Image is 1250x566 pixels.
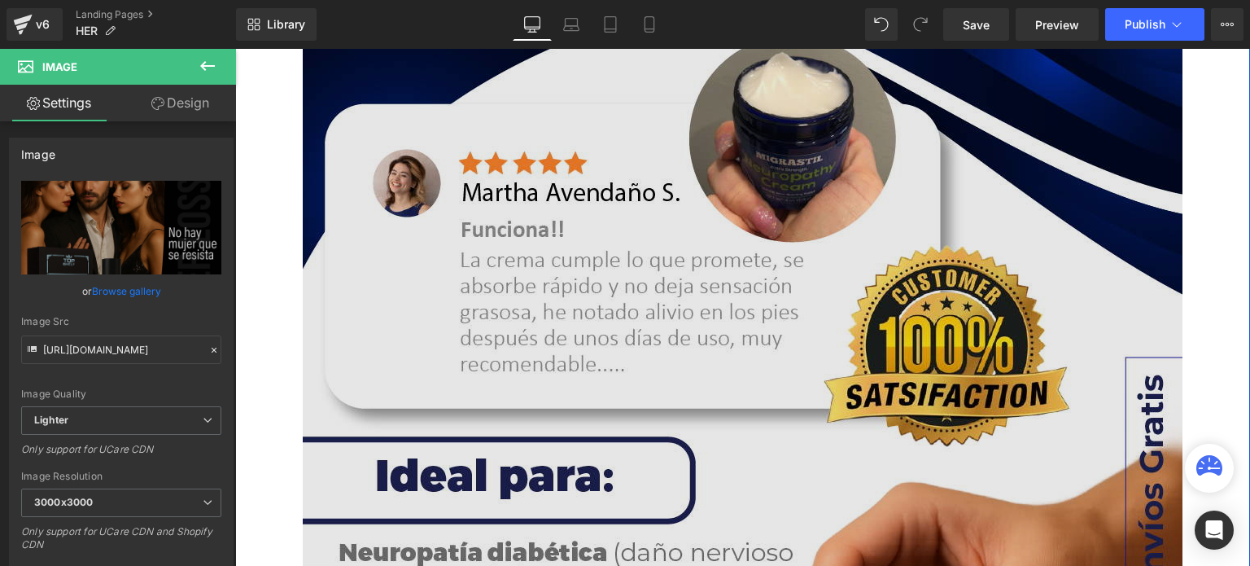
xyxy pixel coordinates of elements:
[865,8,898,41] button: Undo
[591,8,630,41] a: Tablet
[33,14,53,35] div: v6
[121,85,239,121] a: Design
[1016,8,1099,41] a: Preview
[1105,8,1204,41] button: Publish
[552,8,591,41] a: Laptop
[21,316,221,327] div: Image Src
[21,471,221,482] div: Image Resolution
[21,336,221,364] input: Link
[21,388,221,400] div: Image Quality
[630,8,669,41] a: Mobile
[267,17,305,32] span: Library
[1125,18,1165,31] span: Publish
[904,8,937,41] button: Redo
[1035,16,1079,33] span: Preview
[34,414,68,426] b: Lighter
[42,60,77,73] span: Image
[34,496,93,508] b: 3000x3000
[21,138,55,161] div: Image
[76,8,236,21] a: Landing Pages
[236,8,317,41] a: New Library
[1211,8,1243,41] button: More
[21,525,221,562] div: Only support for UCare CDN and Shopify CDN
[21,283,221,300] div: or
[513,8,552,41] a: Desktop
[7,8,63,41] a: v6
[21,443,221,467] div: Only support for UCare CDN
[1195,511,1234,550] div: Open Intercom Messenger
[963,16,990,33] span: Save
[76,24,98,37] span: HER
[92,277,161,305] a: Browse gallery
